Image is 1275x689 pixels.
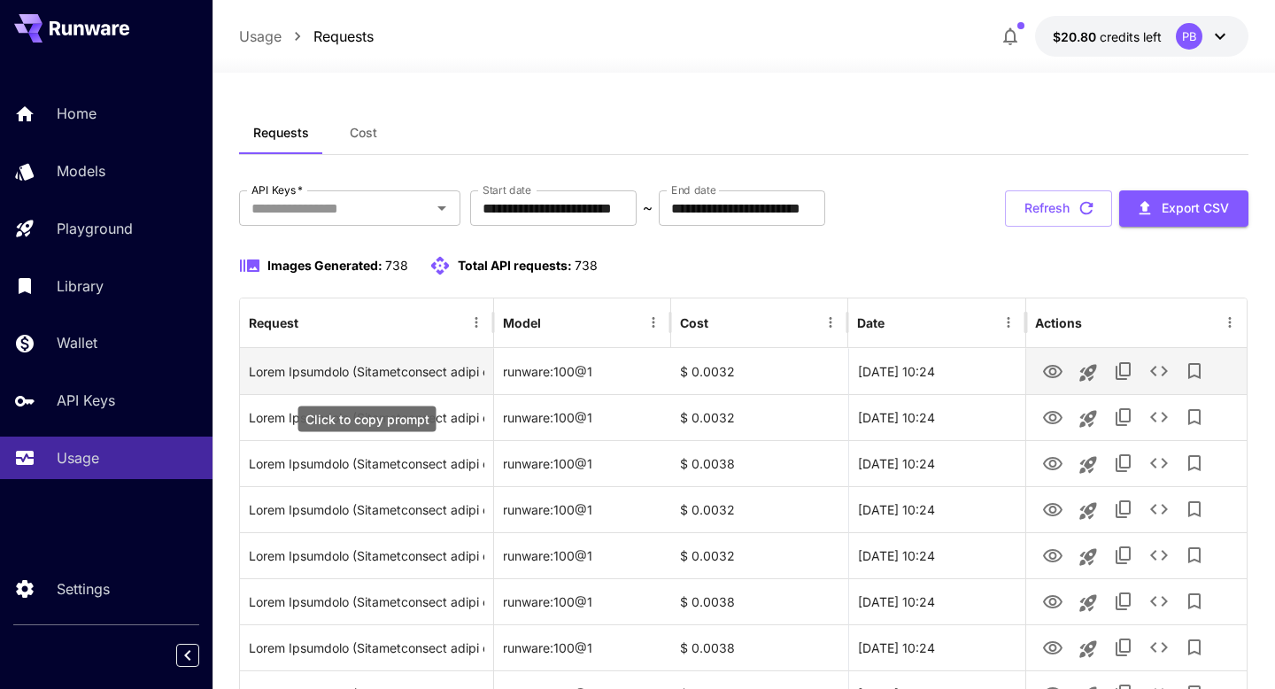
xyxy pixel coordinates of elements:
span: credits left [1100,29,1162,44]
nav: breadcrumb [239,26,374,47]
span: $20.80 [1053,29,1100,44]
p: Playground [57,218,133,239]
div: Click to copy prompt [249,579,484,624]
button: Launch in playground [1070,401,1106,437]
div: 16 Sep, 2025 10:24 [848,624,1025,670]
div: 16 Sep, 2025 10:24 [848,394,1025,440]
div: $ 0.0032 [671,348,848,394]
div: Cost [680,315,708,330]
button: Launch in playground [1070,631,1106,667]
div: $ 0.0032 [671,532,848,578]
div: runware:100@1 [494,578,671,624]
button: View Image [1035,445,1070,481]
button: Add to library [1177,445,1212,481]
p: Usage [239,26,282,47]
button: Launch in playground [1070,447,1106,483]
span: Cost [350,125,377,141]
div: $ 0.0038 [671,440,848,486]
div: Actions [1035,315,1082,330]
img: tab_domain_overview_orange.svg [48,103,62,117]
button: Menu [1217,310,1242,335]
button: See details [1141,353,1177,389]
div: Collapse sidebar [189,639,212,671]
button: View Image [1035,399,1070,435]
button: View Image [1035,352,1070,389]
div: Model [503,315,541,330]
button: See details [1141,584,1177,619]
span: Total API requests: [458,258,572,273]
div: $20.7971 [1053,27,1162,46]
div: Domain: [URL] [46,46,126,60]
button: Menu [464,310,489,335]
div: v 4.0.25 [50,28,87,43]
button: Menu [818,310,843,335]
div: 16 Sep, 2025 10:24 [848,348,1025,394]
button: View Image [1035,629,1070,665]
label: End date [671,182,715,197]
div: $ 0.0038 [671,624,848,670]
button: Export CSV [1119,190,1248,227]
p: Requests [313,26,374,47]
button: Add to library [1177,353,1212,389]
div: Request [249,315,298,330]
button: See details [1141,399,1177,435]
p: Home [57,103,97,124]
div: 16 Sep, 2025 10:24 [848,486,1025,532]
button: Copy TaskUUID [1106,584,1141,619]
p: API Keys [57,390,115,411]
div: Date [857,315,885,330]
div: runware:100@1 [494,440,671,486]
button: $20.7971PB [1035,16,1248,57]
div: Click to copy prompt [249,395,484,440]
button: Copy TaskUUID [1106,538,1141,573]
div: runware:100@1 [494,486,671,532]
button: Add to library [1177,492,1212,527]
button: Launch in playground [1070,493,1106,529]
span: Requests [253,125,309,141]
div: 16 Sep, 2025 10:24 [848,578,1025,624]
div: Click to copy prompt [249,487,484,532]
button: View Image [1035,491,1070,527]
div: Click to copy prompt [249,625,484,670]
div: runware:100@1 [494,532,671,578]
div: runware:100@1 [494,624,671,670]
span: 738 [575,258,598,273]
button: View Image [1035,537,1070,573]
button: Launch in playground [1070,539,1106,575]
button: Refresh [1005,190,1112,227]
img: logo_orange.svg [28,28,42,43]
p: ~ [643,197,653,219]
p: Library [57,275,104,297]
button: Copy TaskUUID [1106,630,1141,665]
button: View Image [1035,583,1070,619]
label: API Keys [251,182,303,197]
button: See details [1141,538,1177,573]
button: Copy TaskUUID [1106,353,1141,389]
span: 738 [385,258,408,273]
img: website_grey.svg [28,46,42,60]
button: Copy TaskUUID [1106,445,1141,481]
div: runware:100@1 [494,348,671,394]
p: Usage [57,447,99,468]
button: See details [1141,445,1177,481]
div: Click to copy prompt [249,441,484,486]
button: Copy TaskUUID [1106,492,1141,527]
button: See details [1141,492,1177,527]
button: Sort [300,310,325,335]
button: Launch in playground [1070,585,1106,621]
p: Wallet [57,332,97,353]
div: PB [1176,23,1202,50]
button: Menu [996,310,1021,335]
button: Add to library [1177,538,1212,573]
button: Open [429,196,454,221]
div: Click to copy prompt [249,349,484,394]
div: Click to copy prompt [249,533,484,578]
p: Models [57,160,105,182]
div: runware:100@1 [494,394,671,440]
button: Menu [641,310,666,335]
button: Sort [886,310,911,335]
div: $ 0.0038 [671,578,848,624]
div: Domain Overview [67,105,158,116]
div: Click to copy prompt [298,406,437,432]
button: Sort [710,310,735,335]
